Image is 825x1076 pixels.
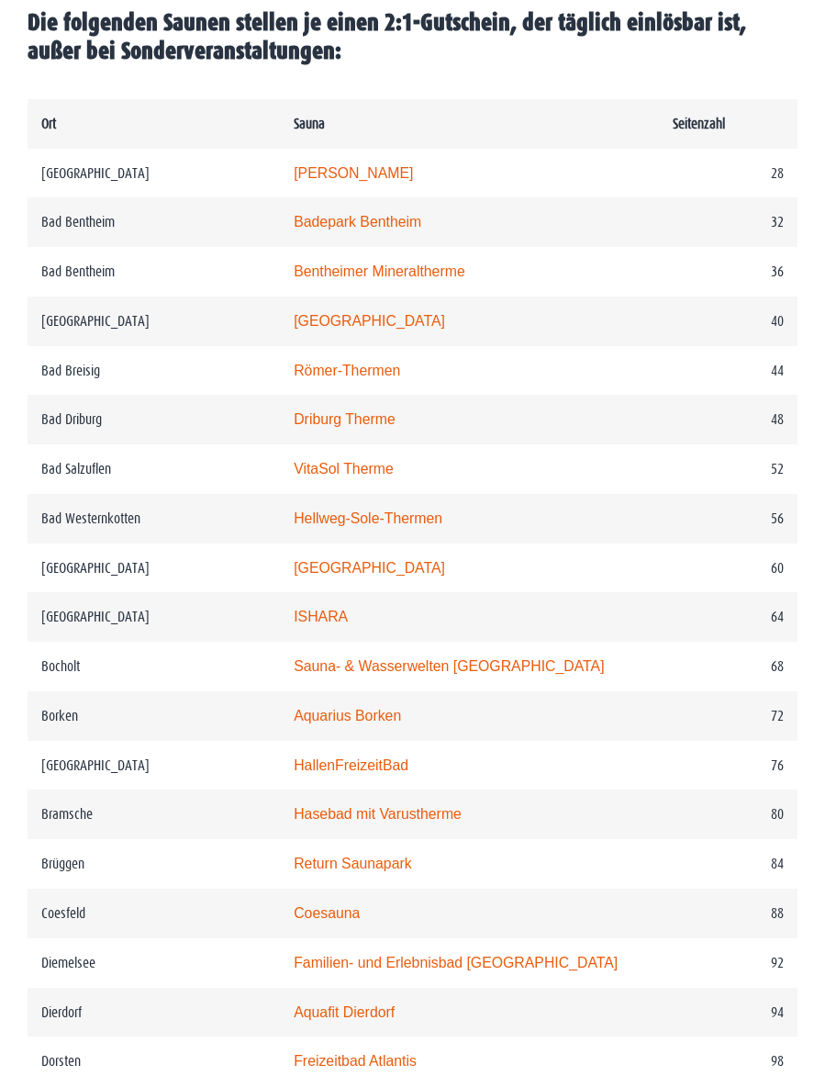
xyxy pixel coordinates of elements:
[659,839,797,889] td: 84
[294,1053,417,1069] a: Freizeitbad Atlantis
[294,806,462,822] a: Hasebad mit Varustherme
[659,494,797,544] td: 56
[28,691,280,741] td: Borken
[294,560,445,576] a: [GEOGRAPHIC_DATA]
[28,197,280,247] td: Bad Bentheim
[28,9,746,64] b: Die folgenden Saunen stellen je einen 2:1-Gutschein, der täglich einlösbar ist, außer bei Sonderv...
[28,839,280,889] td: Brüggen
[28,938,280,988] td: Diemelsee
[28,494,280,544] td: Bad Westernkotten
[28,790,280,839] td: Bramsche
[294,165,413,181] a: [PERSON_NAME]
[28,346,280,396] td: Bad Breisig
[659,149,797,198] td: 28
[659,444,797,494] td: 52
[28,741,280,790] td: [GEOGRAPHIC_DATA]
[294,658,604,674] a: Sauna- & Wasserwelten [GEOGRAPHIC_DATA]
[294,905,360,921] a: Coesauna
[659,395,797,444] td: 48
[28,592,280,642] td: [GEOGRAPHIC_DATA]
[28,149,280,198] td: [GEOGRAPHIC_DATA]
[659,938,797,988] td: 92
[294,708,401,723] a: Aquarius Borken
[659,197,797,247] td: 32
[28,444,280,494] td: Bad Salzuflen
[294,313,445,329] a: [GEOGRAPHIC_DATA]
[294,461,394,476] a: VitaSol Therme
[294,757,408,773] a: HallenFreizeitBad
[294,609,348,624] a: ISHARA
[659,691,797,741] td: 72
[294,856,411,871] a: Return Saunapark
[28,544,280,593] td: [GEOGRAPHIC_DATA]
[659,592,797,642] td: 64
[28,247,280,297] td: Bad Bentheim
[294,955,618,970] a: Familien- und Erlebnisbad [GEOGRAPHIC_DATA]
[294,214,421,230] a: Badepark Bentheim
[28,642,280,691] td: Bocholt
[659,544,797,593] td: 60
[673,116,725,131] b: Seitenzahl
[659,247,797,297] td: 36
[659,297,797,346] td: 40
[41,116,56,131] b: Ort
[659,790,797,839] td: 80
[294,116,325,131] b: Sauna
[294,363,400,378] a: Römer-Thermen
[659,988,797,1037] td: 94
[659,346,797,396] td: 44
[659,642,797,691] td: 68
[28,297,280,346] td: [GEOGRAPHIC_DATA]
[28,889,280,938] td: Coesfeld
[294,1004,395,1020] a: Aquafit Dierdorf
[659,889,797,938] td: 88
[294,411,396,427] a: Driburg Therme
[294,510,442,526] a: Hellweg-Sole-Thermen
[294,263,465,279] a: Bentheimer Mineraltherme
[659,741,797,790] td: 76
[28,395,280,444] td: Bad Driburg
[28,988,280,1037] td: Dierdorf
